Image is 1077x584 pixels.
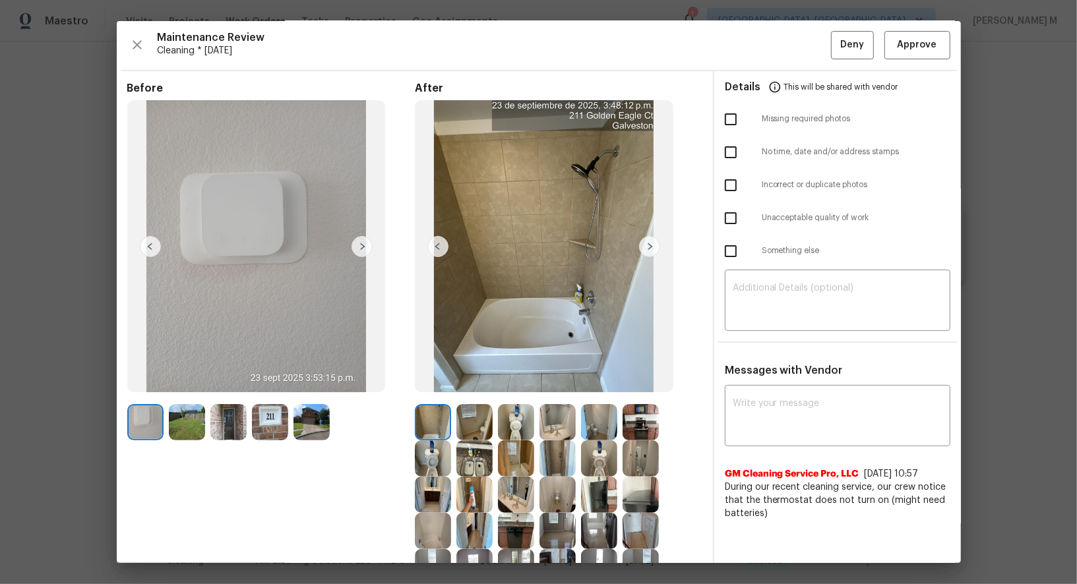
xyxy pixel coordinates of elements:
img: right-chevron-button-url [352,236,373,257]
span: No time, date and/or address stamps [762,146,950,158]
span: Missing required photos [762,113,950,125]
span: Before [127,82,415,95]
span: Details [725,71,760,103]
div: Something else [714,235,961,268]
span: Deny [840,37,864,53]
img: right-chevron-button-url [639,236,660,257]
span: Something else [762,245,950,256]
span: GM Cleaning Service Pro, LLC [725,467,859,481]
span: This will be shared with vendor [784,71,898,103]
button: Deny [831,31,874,59]
span: Cleaning * [DATE] [158,44,831,57]
span: Maintenance Review [158,31,831,44]
div: No time, date and/or address stamps [714,136,961,169]
img: left-chevron-button-url [427,236,448,257]
span: Approve [898,37,937,53]
div: Missing required photos [714,103,961,136]
span: Messages with Vendor [725,365,843,376]
span: Unacceptable quality of work [762,212,950,223]
div: Incorrect or duplicate photos [714,169,961,202]
span: During our recent cleaning service, our crew notice that the thermostat does not turn on (might n... [725,481,950,520]
span: Incorrect or duplicate photos [762,179,950,190]
button: Approve [884,31,950,59]
div: Unacceptable quality of work [714,202,961,235]
img: left-chevron-button-url [140,236,161,257]
span: After [415,82,702,95]
span: [DATE] 10:57 [865,469,919,479]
